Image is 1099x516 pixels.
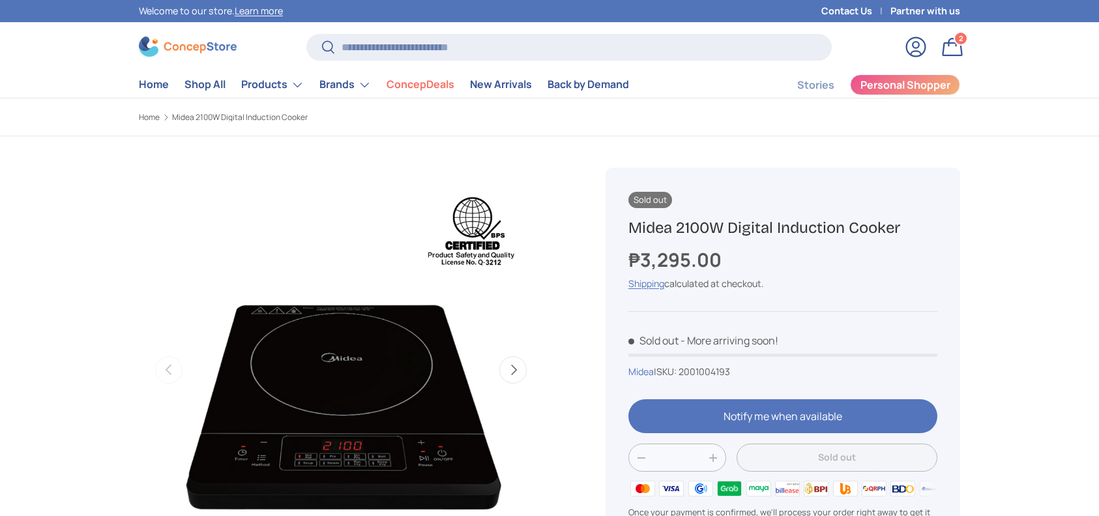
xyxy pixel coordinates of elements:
span: 2 [959,33,963,43]
p: Welcome to our store. [139,4,283,18]
a: Stories [797,72,834,98]
a: Home [139,72,169,97]
a: Midea [628,365,654,378]
a: New Arrivals [470,72,532,97]
nav: Breadcrumbs [139,112,574,123]
a: ConcepDeals [387,72,454,97]
img: maya [744,478,772,498]
a: Learn more [235,5,283,17]
div: calculated at checkout. [628,277,937,290]
img: grabpay [715,478,744,498]
p: - More arriving soon! [681,333,778,348]
a: Shop All [184,72,226,97]
span: Personal Shopper [860,80,950,90]
span: | [654,365,730,378]
a: Shipping [628,277,664,290]
strong: ₱3,295.00 [628,247,725,273]
a: Home [139,114,160,121]
nav: Secondary [766,72,960,98]
a: Products [241,72,304,98]
summary: Products [233,72,312,98]
nav: Primary [139,72,629,98]
a: Midea 2100W Digital Induction Cooker [172,114,308,121]
a: Back by Demand [548,72,629,97]
a: Personal Shopper [850,74,960,95]
img: master [628,478,657,498]
img: visa [657,478,686,498]
img: ubp [830,478,859,498]
h1: Midea 2100W Digital Induction Cooker [628,218,937,238]
img: qrph [860,478,888,498]
a: Partner with us [890,4,960,18]
a: Contact Us [821,4,890,18]
span: SKU: [656,365,677,378]
span: Sold out [628,192,672,208]
summary: Brands [312,72,379,98]
a: Brands [319,72,371,98]
span: Sold out [628,333,679,348]
img: billease [773,478,802,498]
button: Sold out [737,444,937,472]
span: 2001004193 [679,365,730,378]
img: ConcepStore [139,37,237,57]
img: bpi [802,478,830,498]
img: bdo [888,478,917,498]
img: metrobank [918,478,946,498]
img: gcash [686,478,715,498]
